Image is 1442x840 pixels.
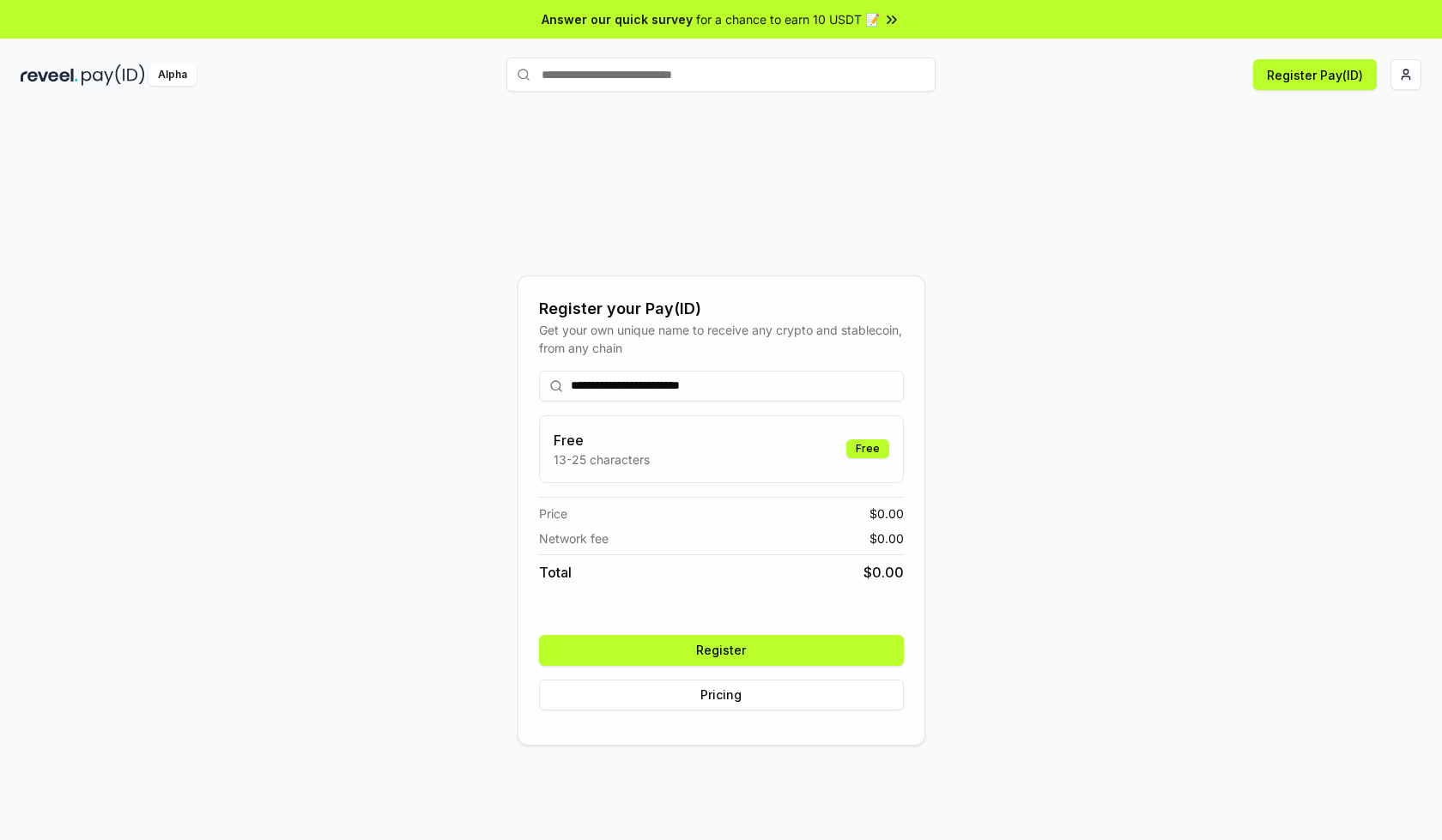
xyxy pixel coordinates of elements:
img: pay_id [82,64,145,86]
span: Network fee [539,529,609,547]
span: for a chance to earn 10 USDT 📝 [696,10,880,28]
span: Price [539,505,567,523]
span: Total [539,562,572,583]
div: Get your own unique name to receive any crypto and stablecoin, from any chain [539,321,904,357]
p: 13-25 characters [554,450,650,468]
h3: Free [554,430,650,450]
div: Register your Pay(ID) [539,297,904,321]
span: Answer our quick survey [542,10,693,28]
img: reveel_dark [21,64,78,86]
button: Register Pay(ID) [1253,59,1377,90]
span: $ 0.00 [869,529,904,547]
span: $ 0.00 [863,562,904,583]
button: Pricing [539,680,904,710]
span: $ 0.00 [869,505,904,523]
button: Register [539,635,904,666]
div: Free [846,439,889,458]
div: Alpha [148,64,197,86]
